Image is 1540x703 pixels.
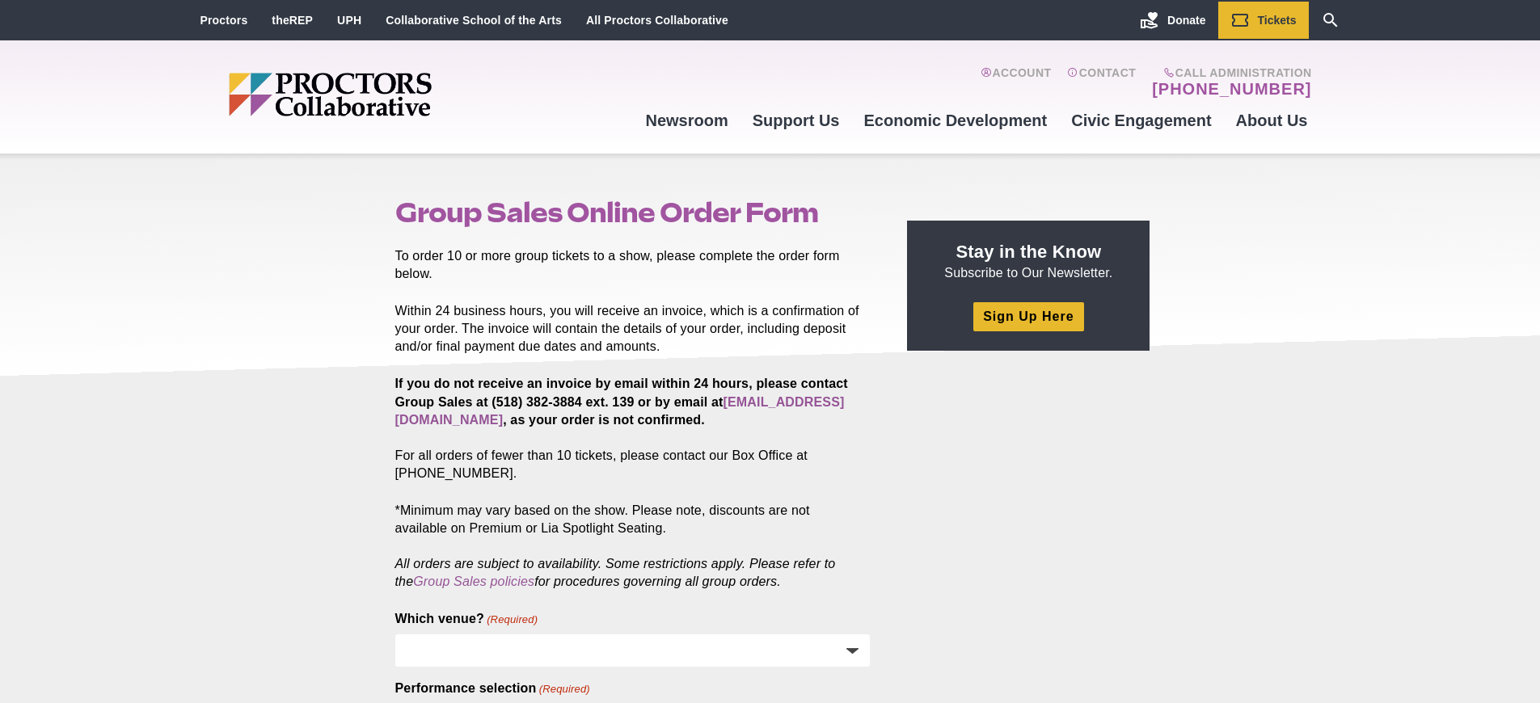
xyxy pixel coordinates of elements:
[229,73,556,116] img: Proctors logo
[740,99,852,142] a: Support Us
[395,247,871,283] p: To order 10 or more group tickets to a show, please complete the order form below.
[633,99,740,142] a: Newsroom
[395,680,590,697] label: Performance selection
[1224,99,1320,142] a: About Us
[200,14,248,27] a: Proctors
[395,197,871,228] h1: Group Sales Online Order Form
[272,14,313,27] a: theREP
[1059,99,1223,142] a: Civic Engagement
[1067,66,1136,99] a: Contact
[1128,2,1217,39] a: Donate
[1152,79,1311,99] a: [PHONE_NUMBER]
[413,575,534,588] a: Group Sales policies
[852,99,1060,142] a: Economic Development
[395,610,538,628] label: Which venue?
[395,377,848,426] strong: If you do not receive an invoice by email within 24 hours, please contact Group Sales at (518) 38...
[486,612,538,627] span: (Required)
[395,502,871,591] p: *Minimum may vary based on the show. Please note, discounts are not available on Premium or Lia S...
[395,302,871,356] p: Within 24 business hours, you will receive an invoice, which is a confirmation of your order. The...
[1258,14,1297,27] span: Tickets
[1309,2,1352,39] a: Search
[973,302,1083,330] a: Sign Up Here
[386,14,562,27] a: Collaborative School of the Arts
[586,14,728,27] a: All Proctors Collaborative
[1218,2,1309,39] a: Tickets
[395,557,836,588] em: All orders are subject to availability. Some restrictions apply. Please refer to the for procedur...
[395,395,845,427] a: [EMAIL_ADDRESS][DOMAIN_NAME]
[926,240,1130,282] p: Subscribe to Our Newsletter.
[1147,66,1311,79] span: Call Administration
[337,14,361,27] a: UPH
[1167,14,1205,27] span: Donate
[956,242,1102,262] strong: Stay in the Know
[981,66,1051,99] a: Account
[395,375,871,482] p: For all orders of fewer than 10 tickets, please contact our Box Office at [PHONE_NUMBER].
[538,682,590,697] span: (Required)
[907,370,1150,572] iframe: Advertisement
